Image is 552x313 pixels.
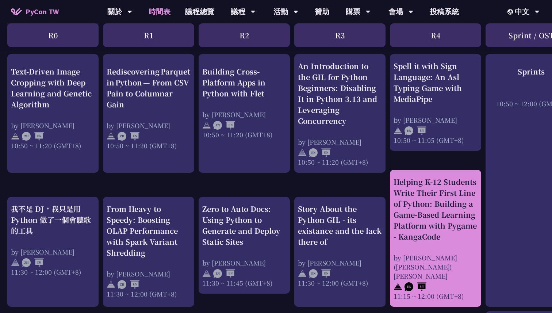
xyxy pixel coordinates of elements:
[394,176,478,242] div: Helping K-12 Students Write Their First Line of Python: Building a Game-Based Learning Platform w...
[507,9,515,15] img: Locale Icon
[11,121,95,130] div: by [PERSON_NAME]
[309,269,331,278] img: ENEN.5a408d1.svg
[107,66,191,110] div: Rediscovering Parquet in Python — From CSV Pain to Columnar Gain
[298,61,382,126] div: An Introduction to the GIL for Python Beginners: Disabling It in Python 3.13 and Leveraging Concu...
[107,269,191,278] div: by [PERSON_NAME]
[26,6,59,17] span: PyCon TW
[7,23,99,47] div: R0
[298,203,382,287] a: Story About the Python GIL - its existance and the lack there of by [PERSON_NAME] 11:30 ~ 12:00 (...
[213,269,235,278] img: ENEN.5a408d1.svg
[4,3,66,21] a: PyCon TW
[107,141,191,150] div: 10:50 ~ 11:20 (GMT+8)
[394,61,478,145] a: Spell it with Sign Language: An Asl Typing Game with MediaPipe by [PERSON_NAME] 10:50 ~ 11:05 (GM...
[202,203,286,247] div: Zero to Auto Docs: Using Python to Generate and Deploy Static Sites
[202,110,286,119] div: by [PERSON_NAME]
[107,280,115,289] img: svg+xml;base64,PHN2ZyB4bWxucz0iaHR0cDovL3d3dy53My5vcmcvMjAwMC9zdmciIHdpZHRoPSIyNCIgaGVpZ2h0PSIyNC...
[11,132,20,141] img: svg+xml;base64,PHN2ZyB4bWxucz0iaHR0cDovL3d3dy53My5vcmcvMjAwMC9zdmciIHdpZHRoPSIyNCIgaGVpZ2h0PSIyNC...
[11,61,95,145] a: Text-Driven Image Cropping with Deep Learning and Genetic Algorithm by [PERSON_NAME] 10:50 ~ 11:2...
[298,278,382,287] div: 11:30 ~ 12:00 (GMT+8)
[202,66,286,99] div: Building Cross-Platform Apps in Python with Flet
[213,121,235,130] img: ENEN.5a408d1.svg
[394,176,478,301] a: Helping K-12 Students Write Their First Line of Python: Building a Game-Based Learning Platform w...
[11,203,95,236] div: 我不是 DJ，我只是用 Python 做了一個會聽歌的工具
[405,282,426,291] img: ENEN.5a408d1.svg
[298,137,382,146] div: by [PERSON_NAME]
[394,61,478,104] div: Spell it with Sign Language: An Asl Typing Game with MediaPipe
[202,121,211,130] img: svg+xml;base64,PHN2ZyB4bWxucz0iaHR0cDovL3d3dy53My5vcmcvMjAwMC9zdmciIHdpZHRoPSIyNCIgaGVpZ2h0PSIyNC...
[107,203,191,258] div: From Heavy to Speedy: Boosting OLAP Performance with Spark Variant Shredding
[202,278,286,287] div: 11:30 ~ 11:45 (GMT+8)
[394,282,402,291] img: svg+xml;base64,PHN2ZyB4bWxucz0iaHR0cDovL3d3dy53My5vcmcvMjAwMC9zdmciIHdpZHRoPSIyNCIgaGVpZ2h0PSIyNC...
[298,148,307,157] img: svg+xml;base64,PHN2ZyB4bWxucz0iaHR0cDovL3d3dy53My5vcmcvMjAwMC9zdmciIHdpZHRoPSIyNCIgaGVpZ2h0PSIyNC...
[298,258,382,267] div: by [PERSON_NAME]
[11,258,20,267] img: svg+xml;base64,PHN2ZyB4bWxucz0iaHR0cDovL3d3dy53My5vcmcvMjAwMC9zdmciIHdpZHRoPSIyNCIgaGVpZ2h0PSIyNC...
[294,23,386,47] div: R3
[103,23,194,47] div: R1
[107,121,191,130] div: by [PERSON_NAME]
[298,269,307,278] img: svg+xml;base64,PHN2ZyB4bWxucz0iaHR0cDovL3d3dy53My5vcmcvMjAwMC9zdmciIHdpZHRoPSIyNCIgaGVpZ2h0PSIyNC...
[405,126,426,135] img: ENEN.5a408d1.svg
[202,203,286,287] a: Zero to Auto Docs: Using Python to Generate and Deploy Static Sites by [PERSON_NAME] 11:30 ~ 11:4...
[118,132,139,141] img: ZHEN.371966e.svg
[298,61,382,167] a: An Introduction to the GIL for Python Beginners: Disabling It in Python 3.13 and Leveraging Concu...
[394,135,478,145] div: 10:50 ~ 11:05 (GMT+8)
[390,23,481,47] div: R4
[394,126,402,135] img: svg+xml;base64,PHN2ZyB4bWxucz0iaHR0cDovL3d3dy53My5vcmcvMjAwMC9zdmciIHdpZHRoPSIyNCIgaGVpZ2h0PSIyNC...
[11,141,95,150] div: 10:50 ~ 11:20 (GMT+8)
[11,247,95,256] div: by [PERSON_NAME]
[394,291,478,301] div: 11:15 ~ 12:00 (GMT+8)
[118,280,139,289] img: ZHEN.371966e.svg
[22,258,44,267] img: ZHZH.38617ef.svg
[107,203,191,298] a: From Heavy to Speedy: Boosting OLAP Performance with Spark Variant Shredding by [PERSON_NAME] 11:...
[202,269,211,278] img: svg+xml;base64,PHN2ZyB4bWxucz0iaHR0cDovL3d3dy53My5vcmcvMjAwMC9zdmciIHdpZHRoPSIyNCIgaGVpZ2h0PSIyNC...
[107,132,115,141] img: svg+xml;base64,PHN2ZyB4bWxucz0iaHR0cDovL3d3dy53My5vcmcvMjAwMC9zdmciIHdpZHRoPSIyNCIgaGVpZ2h0PSIyNC...
[22,132,44,141] img: ZHEN.371966e.svg
[11,8,22,15] img: Home icon of PyCon TW 2025
[394,115,478,125] div: by [PERSON_NAME]
[394,253,478,280] div: by [PERSON_NAME] ([PERSON_NAME]) [PERSON_NAME]
[298,157,382,167] div: 10:50 ~ 11:20 (GMT+8)
[107,61,191,145] a: Rediscovering Parquet in Python — From CSV Pain to Columnar Gain by [PERSON_NAME] 10:50 ~ 11:20 (...
[199,23,290,47] div: R2
[202,258,286,267] div: by [PERSON_NAME]
[107,289,191,298] div: 11:30 ~ 12:00 (GMT+8)
[309,148,331,157] img: ENEN.5a408d1.svg
[11,267,95,276] div: 11:30 ~ 12:00 (GMT+8)
[11,66,95,110] div: Text-Driven Image Cropping with Deep Learning and Genetic Algorithm
[202,61,286,134] a: Building Cross-Platform Apps in Python with Flet by [PERSON_NAME] 10:50 ~ 11:20 (GMT+8)
[11,203,95,276] a: 我不是 DJ，我只是用 Python 做了一個會聽歌的工具 by [PERSON_NAME] 11:30 ~ 12:00 (GMT+8)
[202,130,286,139] div: 10:50 ~ 11:20 (GMT+8)
[298,203,382,247] div: Story About the Python GIL - its existance and the lack there of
